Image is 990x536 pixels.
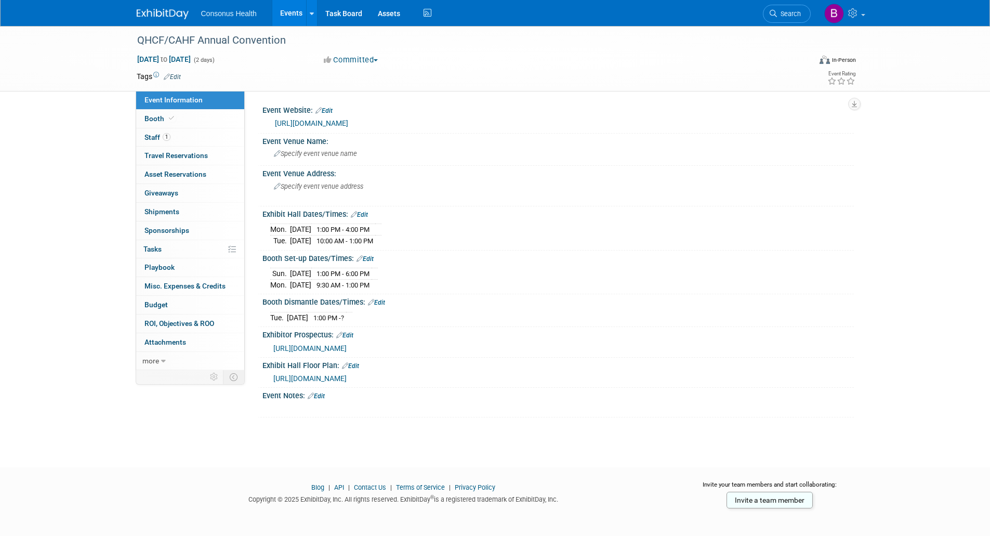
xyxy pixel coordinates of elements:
[136,258,244,277] a: Playbook
[144,338,186,346] span: Attachments
[313,314,344,322] span: 1:00 PM -
[193,57,215,63] span: (2 days)
[290,268,311,280] td: [DATE]
[262,358,854,371] div: Exhibit Hall Floor Plan:
[137,492,671,504] div: Copyright © 2025 ExhibitDay, Inc. All rights reserved. ExhibitDay is a registered trademark of Ex...
[311,483,324,491] a: Blog
[137,71,181,82] td: Tags
[144,300,168,309] span: Budget
[159,55,169,63] span: to
[134,31,795,50] div: QHCF/CAHF Annual Convention
[144,151,208,160] span: Travel Reservations
[368,299,385,306] a: Edit
[169,115,174,121] i: Booth reservation complete
[136,165,244,184] a: Asset Reservations
[749,54,856,70] div: Event Format
[136,203,244,221] a: Shipments
[144,114,176,123] span: Booth
[831,56,856,64] div: In-Person
[136,91,244,109] a: Event Information
[346,483,352,491] span: |
[290,279,311,290] td: [DATE]
[341,314,344,322] span: ?
[290,236,311,246] td: [DATE]
[163,133,170,141] span: 1
[315,107,333,114] a: Edit
[144,96,203,104] span: Event Information
[357,255,374,263] a: Edit
[336,332,353,339] a: Edit
[316,237,373,245] span: 10:00 AM - 1:00 PM
[334,483,344,491] a: API
[275,119,348,127] a: [URL][DOMAIN_NAME]
[136,352,244,370] a: more
[290,224,311,236] td: [DATE]
[262,166,854,179] div: Event Venue Address:
[777,10,801,18] span: Search
[396,483,445,491] a: Terms of Service
[820,56,830,64] img: Format-Inperson.png
[342,362,359,370] a: Edit
[137,55,191,64] span: [DATE] [DATE]
[205,370,223,384] td: Personalize Event Tab Strip
[136,110,244,128] a: Booth
[136,333,244,351] a: Attachments
[320,55,382,66] button: Committed
[316,270,369,278] span: 1:00 PM - 6:00 PM
[446,483,453,491] span: |
[144,189,178,197] span: Giveaways
[262,102,854,116] div: Event Website:
[455,483,495,491] a: Privacy Policy
[274,182,363,190] span: Specify event venue address
[326,483,333,491] span: |
[144,263,175,271] span: Playbook
[270,224,290,236] td: Mon.
[308,393,325,400] a: Edit
[144,207,179,216] span: Shipments
[136,128,244,147] a: Staff1
[727,492,813,508] a: Invite a team member
[201,9,257,18] span: Consonus Health
[270,236,290,246] td: Tue.
[763,5,811,23] a: Search
[824,4,844,23] img: Bridget Crane
[223,370,244,384] td: Toggle Event Tabs
[262,294,854,308] div: Booth Dismantle Dates/Times:
[164,73,181,81] a: Edit
[316,281,369,289] span: 9:30 AM - 1:00 PM
[262,251,854,264] div: Booth Set-up Dates/Times:
[354,483,386,491] a: Contact Us
[270,268,290,280] td: Sun.
[273,344,347,352] a: [URL][DOMAIN_NAME]
[136,221,244,240] a: Sponsorships
[144,319,214,328] span: ROI, Objectives & ROO
[686,480,854,496] div: Invite your team members and start collaborating:
[142,357,159,365] span: more
[262,327,854,341] div: Exhibitor Prospectus:
[430,494,434,500] sup: ®
[351,211,368,218] a: Edit
[144,170,206,178] span: Asset Reservations
[262,388,854,401] div: Event Notes:
[136,184,244,202] a: Giveaways
[136,296,244,314] a: Budget
[144,133,170,141] span: Staff
[262,134,854,147] div: Event Venue Name:
[137,9,189,19] img: ExhibitDay
[136,147,244,165] a: Travel Reservations
[270,312,287,323] td: Tue.
[136,315,244,333] a: ROI, Objectives & ROO
[144,226,189,234] span: Sponsorships
[262,206,854,220] div: Exhibit Hall Dates/Times:
[274,150,357,158] span: Specify event venue name
[316,226,369,233] span: 1:00 PM - 4:00 PM
[273,374,347,383] a: [URL][DOMAIN_NAME]
[388,483,394,491] span: |
[270,279,290,290] td: Mon.
[287,312,308,323] td: [DATE]
[144,282,226,290] span: Misc. Expenses & Credits
[143,245,162,253] span: Tasks
[136,240,244,258] a: Tasks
